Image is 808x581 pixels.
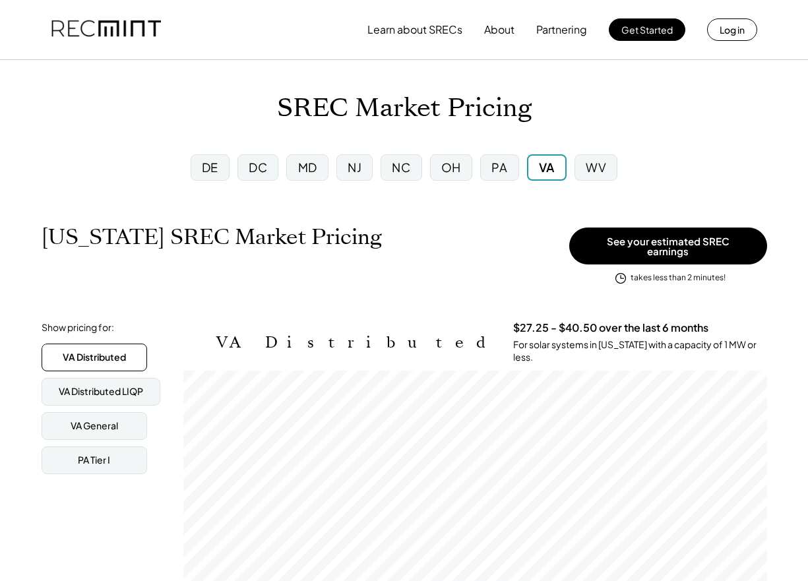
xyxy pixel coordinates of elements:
div: DC [249,159,267,175]
div: Show pricing for: [42,321,114,334]
h2: VA Distributed [216,333,493,352]
div: WV [586,159,606,175]
div: VA Distributed [63,351,126,364]
div: DE [202,159,218,175]
button: Log in [707,18,757,41]
img: recmint-logotype%403x.png [51,7,161,52]
div: takes less than 2 minutes! [631,272,726,284]
h1: [US_STATE] SREC Market Pricing [42,224,382,250]
div: NC [392,159,410,175]
div: OH [441,159,461,175]
div: PA Tier I [78,454,110,467]
button: About [484,16,514,43]
button: Partnering [536,16,587,43]
h1: SREC Market Pricing [277,93,532,124]
div: NJ [348,159,361,175]
button: Get Started [609,18,685,41]
button: See your estimated SREC earnings [569,228,767,264]
div: MD [298,159,317,175]
div: VA [539,159,555,175]
h3: $27.25 - $40.50 over the last 6 months [513,321,708,335]
div: For solar systems in [US_STATE] with a capacity of 1 MW or less. [513,338,767,364]
button: Learn about SRECs [367,16,462,43]
div: PA [491,159,507,175]
div: VA General [71,419,118,433]
div: VA Distributed LIQP [59,385,143,398]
